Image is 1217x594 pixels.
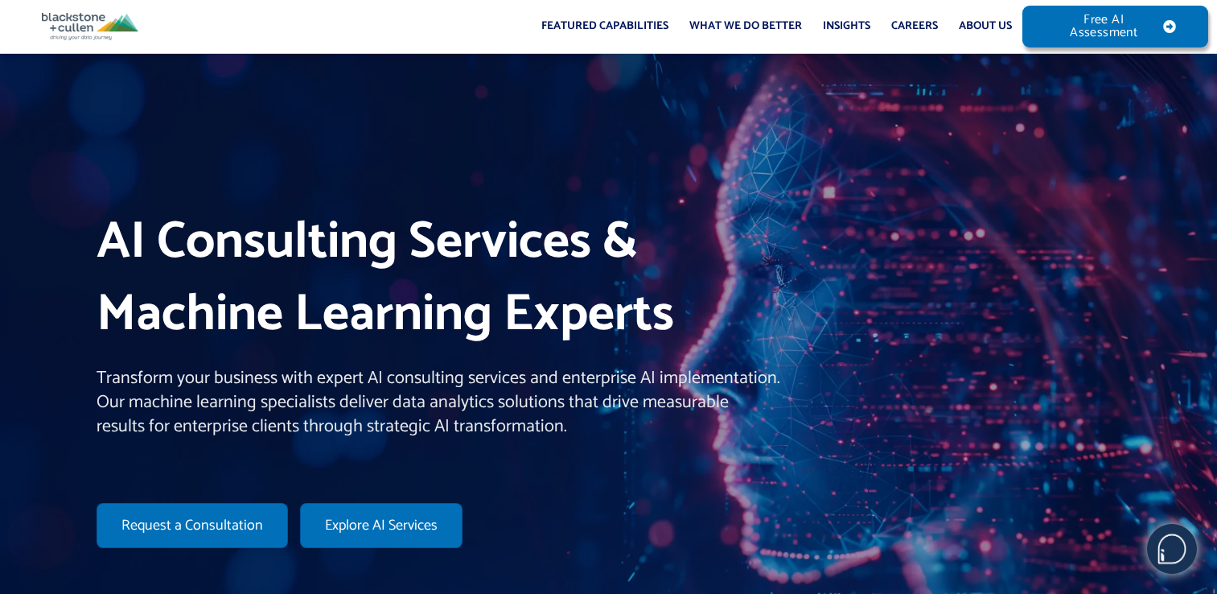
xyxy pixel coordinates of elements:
p: Transform your business with expert AI consulting services and enterprise AI implementation. Our ... [97,367,780,439]
a: Free AI Assessment [1022,6,1208,47]
span: Free AI Assessment [1055,14,1152,39]
img: users%2F5SSOSaKfQqXq3cFEnIZRYMEs4ra2%2Fmedia%2Fimages%2F-Bulle%20blanche%20sans%20fond%20%2B%20ma... [1148,525,1196,573]
a: Request a Consultation [97,503,288,548]
span: Explore AI Services [325,518,438,533]
a: Explore AI Services [300,503,463,548]
h1: AI Consulting Services & Machine Learning Experts [97,207,780,351]
span: Request a Consultation [121,518,263,533]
